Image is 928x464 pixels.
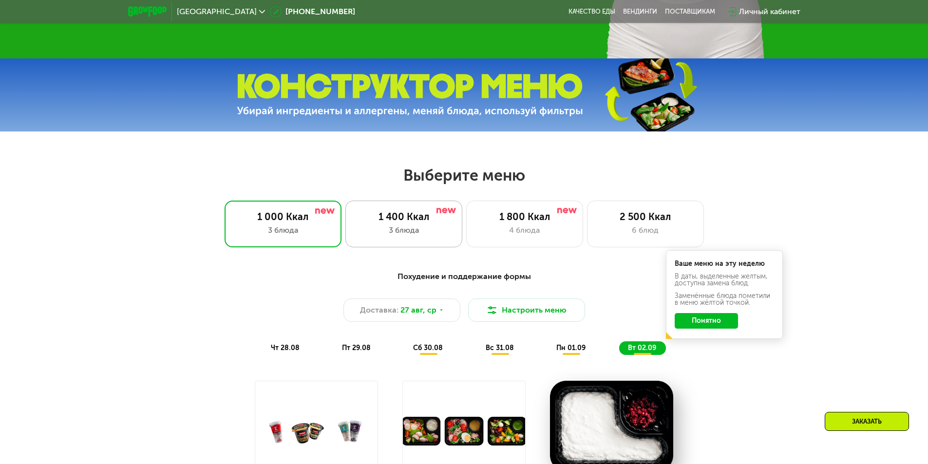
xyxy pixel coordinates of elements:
[400,304,436,316] span: 27 авг, ср
[177,8,257,16] span: [GEOGRAPHIC_DATA]
[235,211,331,223] div: 1 000 Ккал
[271,344,300,352] span: чт 28.08
[235,224,331,236] div: 3 блюда
[675,260,774,267] div: Ваше меню на эту неделю
[342,344,371,352] span: пт 29.08
[31,166,897,185] h2: Выберите меню
[413,344,443,352] span: сб 30.08
[623,8,657,16] a: Вендинги
[486,344,514,352] span: вс 31.08
[556,344,586,352] span: пн 01.09
[825,412,909,431] div: Заказать
[665,8,715,16] div: поставщикам
[597,224,694,236] div: 6 блюд
[360,304,398,316] span: Доставка:
[675,273,774,287] div: В даты, выделенные желтым, доступна замена блюд.
[568,8,615,16] a: Качество еды
[356,211,452,223] div: 1 400 Ккал
[468,298,585,322] button: Настроить меню
[476,211,573,223] div: 1 800 Ккал
[675,313,738,329] button: Понятно
[597,211,694,223] div: 2 500 Ккал
[675,293,774,306] div: Заменённые блюда пометили в меню жёлтой точкой.
[356,224,452,236] div: 3 блюда
[628,344,656,352] span: вт 02.09
[739,6,800,18] div: Личный кабинет
[476,224,573,236] div: 4 блюда
[176,271,753,283] div: Похудение и поддержание формы
[270,6,355,18] a: [PHONE_NUMBER]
